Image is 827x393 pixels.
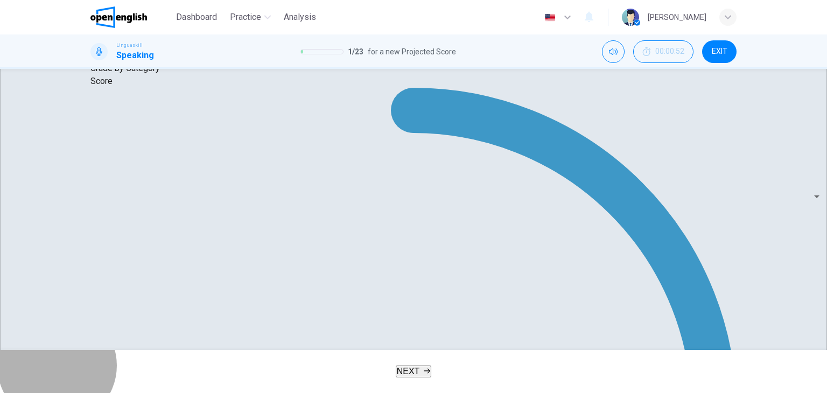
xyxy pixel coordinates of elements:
[602,40,625,63] div: Mute
[633,40,693,63] div: Hide
[226,8,275,27] button: Practice
[90,6,172,28] a: OpenEnglish logo
[90,6,147,28] img: OpenEnglish logo
[396,366,432,377] button: NEXT
[655,47,684,56] span: 00:00:52
[397,367,420,376] span: NEXT
[172,8,221,27] button: Dashboard
[348,45,363,58] span: 1 / 23
[279,8,320,27] button: Analysis
[230,11,261,24] span: Practice
[712,47,727,56] span: EXIT
[543,13,557,22] img: en
[116,49,154,62] h1: Speaking
[116,41,143,49] span: Linguaskill
[633,40,693,63] button: 00:00:52
[368,45,456,58] span: for a new Projected Score
[622,9,639,26] img: Profile picture
[284,11,316,24] span: Analysis
[90,76,113,86] span: Score
[702,40,737,63] button: EXIT
[648,11,706,24] div: [PERSON_NAME]
[176,11,217,24] span: Dashboard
